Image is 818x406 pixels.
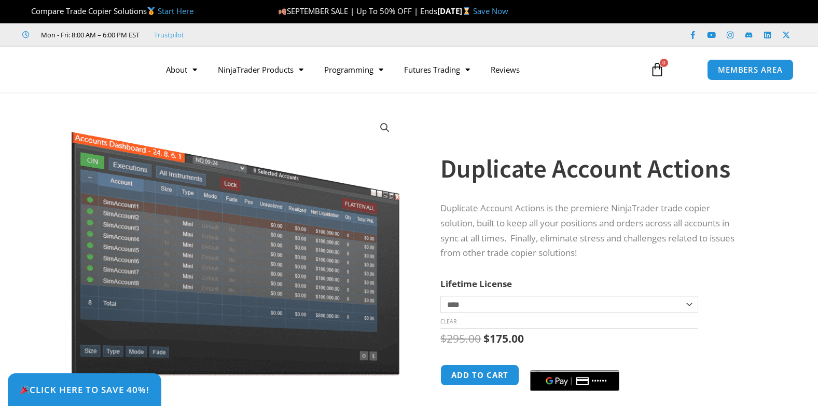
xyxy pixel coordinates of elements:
iframe: Secure payment input frame [528,363,621,364]
span: Click Here to save 40%! [20,385,149,394]
a: View full-screen image gallery [376,118,394,137]
img: Screenshot 2024-08-26 15414455555 [68,111,402,376]
span: Compare Trade Copier Solutions [22,6,193,16]
span: SEPTEMBER SALE | Up To 50% OFF | Ends [278,6,437,16]
span: Mon - Fri: 8:00 AM – 6:00 PM EST [38,29,140,41]
img: 🍂 [279,7,286,15]
a: Programming [314,58,394,82]
nav: Menu [156,58,639,82]
strong: [DATE] [437,6,473,16]
a: MEMBERS AREA [707,59,794,80]
a: Save Now [473,6,508,16]
a: Start Here [158,6,193,16]
bdi: 175.00 [483,331,524,346]
button: Buy with GPay [530,370,619,391]
span: 0 [660,59,668,67]
a: Reviews [480,58,530,82]
span: $ [440,331,447,346]
a: Trustpilot [154,29,184,41]
a: NinjaTrader Products [207,58,314,82]
h1: Duplicate Account Actions [440,151,743,187]
button: Add to cart [440,364,519,386]
img: LogoAI | Affordable Indicators – NinjaTrader [25,51,136,88]
label: Lifetime License [440,278,512,290]
a: Futures Trading [394,58,480,82]
span: $ [483,331,490,346]
img: ⌛ [463,7,470,15]
img: 🎉 [20,385,29,394]
p: Duplicate Account Actions is the premiere NinjaTrader trade copier solution, built to keep all yo... [440,201,743,261]
bdi: 295.00 [440,331,481,346]
span: MEMBERS AREA [718,66,783,74]
a: About [156,58,207,82]
a: Clear options [440,318,456,325]
img: 🏆 [23,7,31,15]
a: 0 [634,55,680,85]
img: 🥇 [147,7,155,15]
a: 🎉Click Here to save 40%! [8,373,161,406]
